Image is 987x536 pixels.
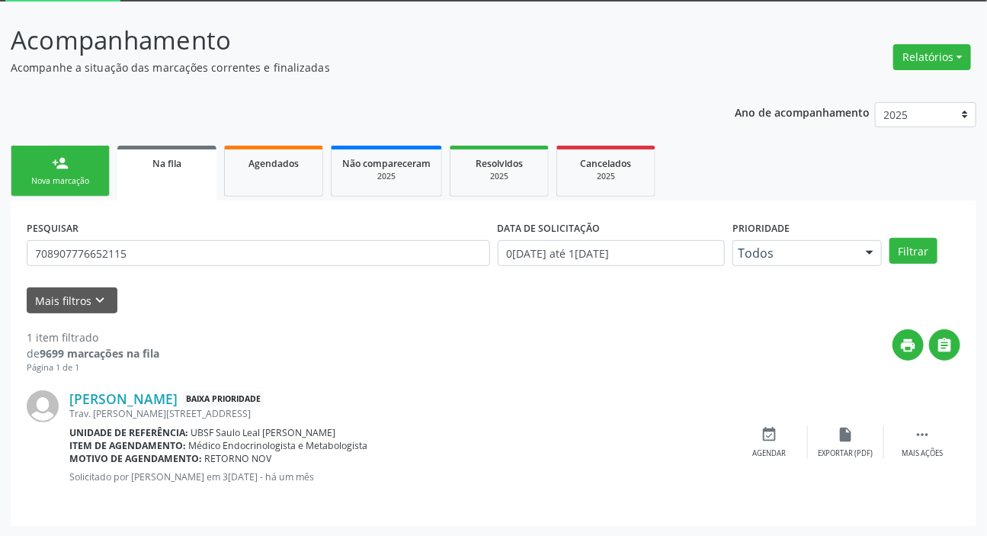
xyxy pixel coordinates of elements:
span: Não compareceram [342,157,431,170]
label: Prioridade [732,217,790,240]
div: Mais ações [902,448,943,459]
p: Ano de acompanhamento [735,102,870,121]
i: print [900,337,917,354]
span: Resolvidos [476,157,523,170]
input: Selecione um intervalo [498,240,726,266]
div: de [27,345,159,361]
b: Motivo de agendamento: [69,452,202,465]
button:  [929,329,960,361]
span: UBSF Saulo Leal [PERSON_NAME] [191,426,336,439]
div: Exportar (PDF) [819,448,873,459]
div: 2025 [568,171,644,182]
label: PESQUISAR [27,217,79,240]
button: Relatórios [893,44,971,70]
div: 2025 [342,171,431,182]
span: Baixa Prioridade [183,391,264,407]
p: Solicitado por [PERSON_NAME] em 3[DATE] - há um mês [69,470,732,483]
i: keyboard_arrow_down [92,292,109,309]
strong: 9699 marcações na fila [40,346,159,361]
button: Mais filtroskeyboard_arrow_down [27,287,117,314]
i:  [937,337,953,354]
div: 2025 [461,171,537,182]
p: Acompanhamento [11,21,687,59]
label: DATA DE SOLICITAÇÃO [498,217,601,240]
input: Nome, CNS [27,240,490,266]
p: Acompanhe a situação das marcações correntes e finalizadas [11,59,687,75]
span: RETORNO NOV [205,452,272,465]
div: Página 1 de 1 [27,361,159,374]
div: 1 item filtrado [27,329,159,345]
b: Item de agendamento: [69,439,186,452]
a: [PERSON_NAME] [69,390,178,407]
span: Agendados [248,157,299,170]
div: Nova marcação [22,175,98,187]
div: Agendar [753,448,787,459]
span: Cancelados [581,157,632,170]
button: print [892,329,924,361]
i: insert_drive_file [838,426,854,443]
div: Trav. [PERSON_NAME][STREET_ADDRESS] [69,407,732,420]
i:  [914,426,931,443]
span: Todos [738,246,851,261]
div: person_add [52,155,69,172]
b: Unidade de referência: [69,426,188,439]
span: Na fila [152,157,181,170]
i: event_available [761,426,778,443]
button: Filtrar [889,238,937,264]
span: Médico Endocrinologista e Metabologista [189,439,368,452]
img: img [27,390,59,422]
